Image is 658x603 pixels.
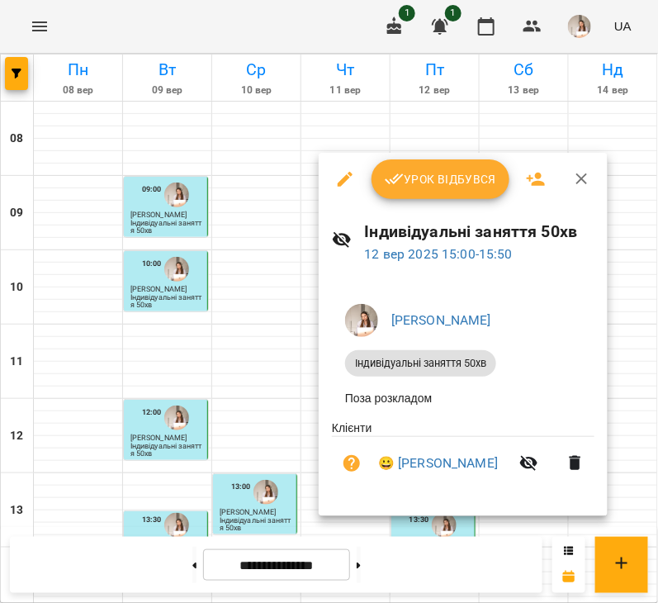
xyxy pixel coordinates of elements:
[332,383,594,413] li: Поза розкладом
[365,246,513,262] a: 12 вер 2025 15:00-15:50
[332,420,594,496] ul: Клієнти
[345,304,378,337] img: 712aada8251ba8fda70bc04018b69839.jpg
[365,219,595,245] h6: Індивідуальні заняття 50хв
[332,444,372,483] button: Візит ще не сплачено. Додати оплату?
[385,169,497,189] span: Урок відбувся
[378,453,498,473] a: 😀 [PERSON_NAME]
[372,159,510,199] button: Урок відбувся
[345,356,496,371] span: Індивідуальні заняття 50хв
[391,312,491,328] a: [PERSON_NAME]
